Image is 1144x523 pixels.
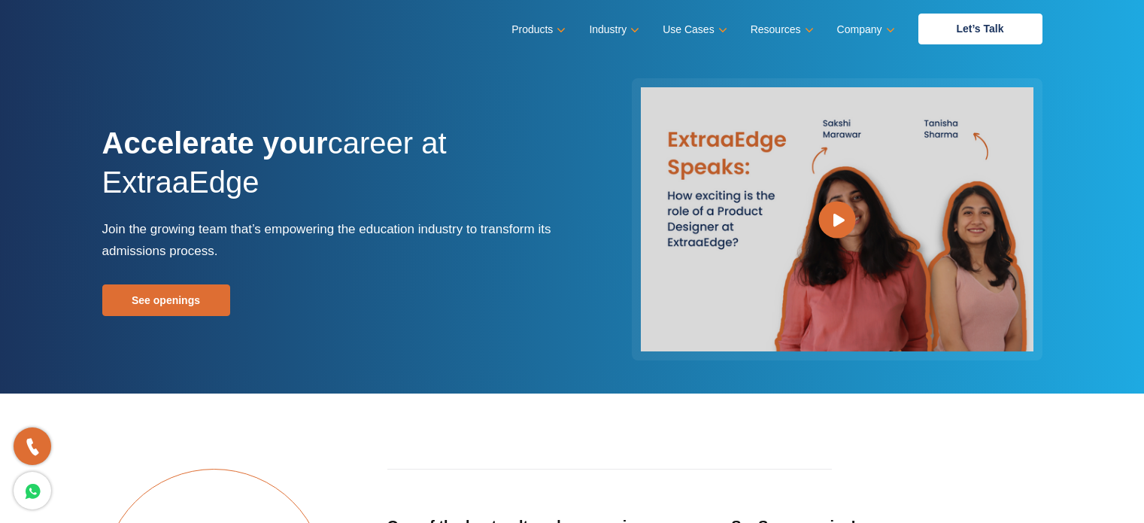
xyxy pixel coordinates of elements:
[102,218,561,262] p: Join the growing team that’s empowering the education industry to transform its admissions process.
[102,123,561,218] h1: career at ExtraaEdge
[837,19,892,41] a: Company
[102,284,230,316] a: See openings
[511,19,563,41] a: Products
[102,126,328,160] strong: Accelerate your
[589,19,636,41] a: Industry
[751,19,811,41] a: Resources
[663,19,724,41] a: Use Cases
[918,14,1042,44] a: Let’s Talk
